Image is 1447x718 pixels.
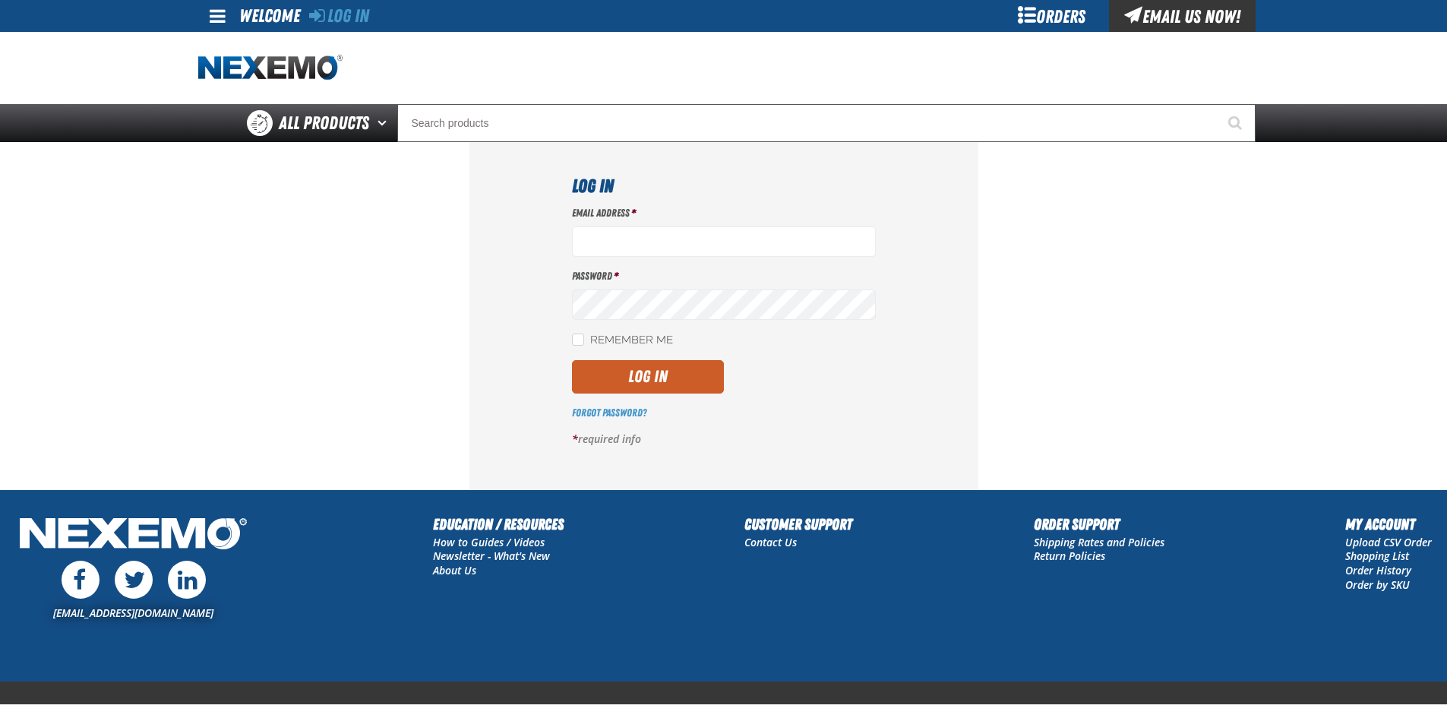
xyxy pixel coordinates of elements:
[198,55,343,81] img: Nexemo logo
[1345,513,1432,536] h2: My Account
[744,535,797,549] a: Contact Us
[572,360,724,394] button: Log In
[1034,513,1164,536] h2: Order Support
[433,549,550,563] a: Newsletter - What's New
[1345,549,1409,563] a: Shopping List
[198,55,343,81] a: Home
[572,334,584,346] input: Remember Me
[15,513,251,558] img: Nexemo Logo
[572,206,876,220] label: Email Address
[433,535,545,549] a: How to Guides / Videos
[433,563,476,577] a: About Us
[572,334,673,348] label: Remember Me
[372,104,397,142] button: Open All Products pages
[433,513,564,536] h2: Education / Resources
[1345,577,1410,592] a: Order by SKU
[744,513,852,536] h2: Customer Support
[309,5,369,27] a: Log In
[1218,104,1256,142] button: Start Searching
[572,269,876,283] label: Password
[572,406,646,419] a: Forgot Password?
[1345,563,1411,577] a: Order History
[1034,549,1105,563] a: Return Policies
[53,606,213,620] a: [EMAIL_ADDRESS][DOMAIN_NAME]
[572,172,876,200] h1: Log In
[279,109,369,137] span: All Products
[1034,535,1164,549] a: Shipping Rates and Policies
[397,104,1256,142] input: Search
[1345,535,1432,549] a: Upload CSV Order
[572,432,876,447] p: required info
